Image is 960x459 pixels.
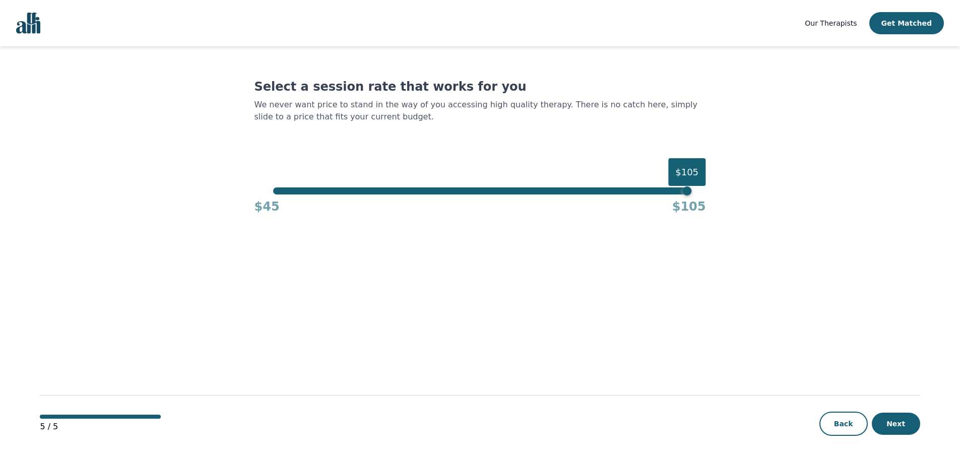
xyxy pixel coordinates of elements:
[16,13,40,34] img: alli logo
[668,158,706,186] div: $105
[819,412,868,436] button: Back
[40,421,161,433] p: 5 / 5
[869,12,944,34] button: Get Matched
[254,99,706,123] p: We never want price to stand in the way of you accessing high quality therapy. There is no catch ...
[254,199,280,215] h4: $45
[805,19,857,27] span: Our Therapists
[805,17,857,29] a: Our Therapists
[254,79,706,95] h1: Select a session rate that works for you
[872,413,920,435] button: Next
[672,199,706,215] h4: $105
